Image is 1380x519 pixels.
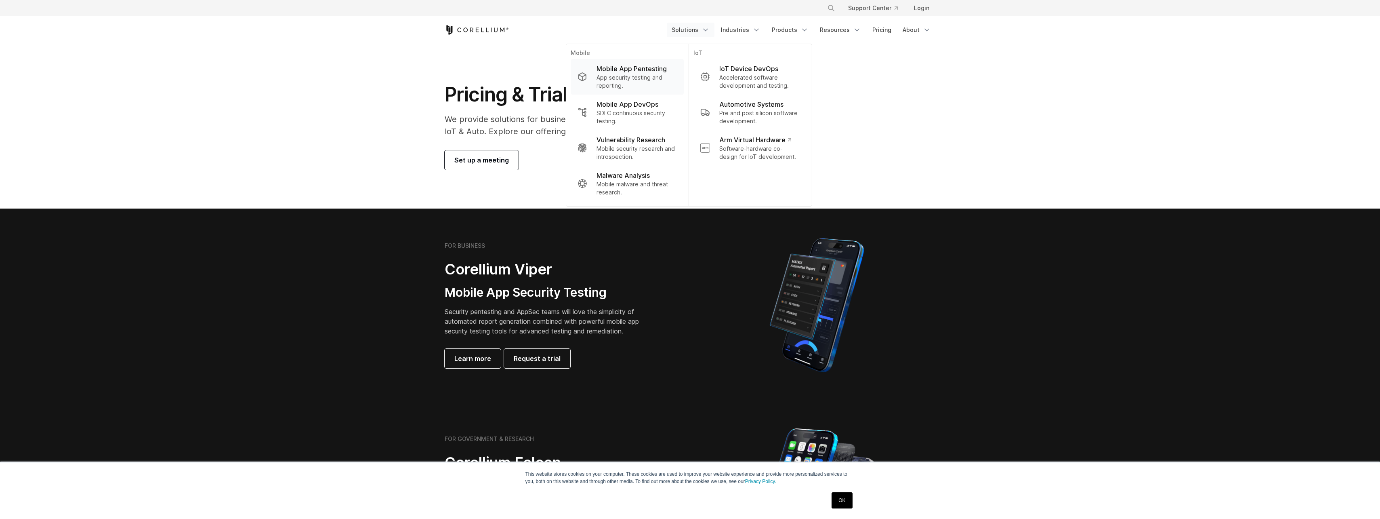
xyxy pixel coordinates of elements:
div: Navigation Menu [817,1,936,15]
p: Vulnerability Research [597,135,665,145]
a: Request a trial [504,349,570,368]
span: Set up a meeting [454,155,509,165]
span: Request a trial [514,354,561,363]
span: Learn more [454,354,491,363]
h2: Corellium Viper [445,260,651,278]
a: About [898,23,936,37]
h3: Mobile App Security Testing [445,285,651,300]
h2: Corellium Falcon [445,454,671,472]
p: We provide solutions for businesses, research teams, community individuals, and IoT & Auto. Explo... [445,113,767,137]
p: Mobile [571,49,683,59]
p: SDLC continuous security testing. [597,109,677,125]
a: Products [767,23,813,37]
p: Security pentesting and AppSec teams will love the simplicity of automated report generation comb... [445,307,651,336]
a: Privacy Policy. [745,479,776,484]
p: Mobile security research and introspection. [597,145,677,161]
img: Corellium MATRIX automated report on iPhone showing app vulnerability test results across securit... [756,234,878,376]
a: Arm Virtual Hardware Software-hardware co-design for IoT development. [693,130,807,166]
a: Mobile App Pentesting App security testing and reporting. [571,59,683,95]
h6: FOR GOVERNMENT & RESEARCH [445,435,534,443]
a: OK [832,492,852,508]
p: Pre and post silicon software development. [719,109,800,125]
a: IoT Device DevOps Accelerated software development and testing. [693,59,807,95]
p: Accelerated software development and testing. [719,74,800,90]
a: Automotive Systems Pre and post silicon software development. [693,95,807,130]
a: Industries [716,23,765,37]
p: Mobile malware and threat research. [597,180,677,196]
a: Resources [815,23,866,37]
p: Arm Virtual Hardware [719,135,791,145]
a: Malware Analysis Mobile malware and threat research. [571,166,683,201]
p: This website stores cookies on your computer. These cookies are used to improve your website expe... [525,470,855,485]
p: IoT [693,49,807,59]
a: Pricing [867,23,896,37]
a: Solutions [667,23,714,37]
h6: FOR BUSINESS [445,242,485,249]
a: Mobile App DevOps SDLC continuous security testing. [571,95,683,130]
a: Vulnerability Research Mobile security research and introspection. [571,130,683,166]
a: Support Center [842,1,904,15]
p: IoT Device DevOps [719,64,778,74]
h1: Pricing & Trials [445,82,767,107]
a: Learn more [445,349,501,368]
a: Set up a meeting [445,150,519,170]
button: Search [824,1,838,15]
p: Malware Analysis [597,171,650,180]
a: Corellium Home [445,25,509,35]
p: Automotive Systems [719,99,783,109]
p: App security testing and reporting. [597,74,677,90]
p: Mobile App DevOps [597,99,658,109]
p: Software-hardware co-design for IoT development. [719,145,800,161]
a: Login [907,1,936,15]
div: Navigation Menu [667,23,936,37]
p: Mobile App Pentesting [597,64,667,74]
